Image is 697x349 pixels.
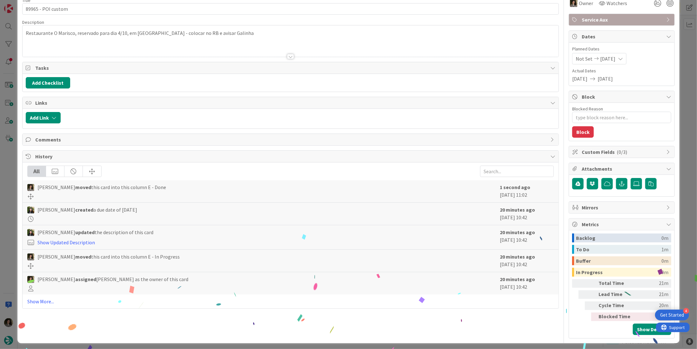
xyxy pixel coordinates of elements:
b: 20 minutes ago [500,276,535,282]
div: To Do [576,245,661,254]
div: [DATE] 10:42 [500,253,554,269]
button: Add Checklist [26,77,70,89]
b: moved [75,184,91,190]
button: Add Link [26,112,61,123]
p: Restaurante O Marisco, reservado para dia 4/10, em [GEOGRAPHIC_DATA] - colocar no RB e avisar Gal... [26,30,555,37]
div: [DATE] 10:42 [500,275,554,291]
span: Dates [582,33,663,40]
span: [PERSON_NAME] [PERSON_NAME] as the owner of this card [37,275,188,283]
div: Get Started [660,312,684,318]
img: BC [27,207,34,214]
span: Not Set [576,55,593,63]
div: All [28,166,46,177]
img: BC [27,229,34,236]
span: Planned Dates [572,46,671,52]
span: ( 0/3 ) [617,149,627,155]
span: Tasks [35,64,547,72]
div: 4 [683,308,689,314]
div: 0m [661,256,668,265]
span: [DATE] [598,75,613,82]
span: [DATE] [572,75,587,82]
span: Actual Dates [572,68,671,74]
b: created [75,207,93,213]
img: MS [27,184,34,191]
div: 0m [636,313,668,321]
span: [DATE] [600,55,615,63]
div: 20m [636,301,668,310]
div: [DATE] 11:02 [500,183,554,199]
div: [DATE] 10:42 [500,206,554,222]
span: Comments [35,136,547,143]
b: assigned [75,276,96,282]
span: Support [13,1,29,9]
span: Block [582,93,663,101]
input: type card name here... [22,3,559,15]
div: In Progress [576,268,659,277]
label: Blocked Reason [572,106,603,112]
div: Blocked Time [599,313,633,321]
div: 0m [661,234,668,242]
span: Links [35,99,547,107]
img: MS [27,276,34,283]
span: Custom Fields [582,148,663,156]
div: Buffer [576,256,661,265]
b: 20 minutes ago [500,254,535,260]
b: moved [75,254,91,260]
button: Block [572,126,594,138]
div: 1m [661,245,668,254]
b: updated [75,229,95,235]
span: History [35,153,547,160]
div: Cycle Time [599,301,633,310]
img: MS [27,254,34,260]
div: [DATE] 10:42 [500,228,554,246]
span: Attachments [582,165,663,173]
span: Metrics [582,221,663,228]
span: [PERSON_NAME] the description of this card [37,228,153,236]
div: Total Time [599,279,633,288]
span: [PERSON_NAME] this card into this column E - In Progress [37,253,180,260]
input: Search... [480,166,554,177]
div: Lead Time [599,290,633,299]
b: 1 second ago [500,184,530,190]
div: Open Get Started checklist, remaining modules: 4 [655,310,689,320]
a: Show More... [27,298,554,305]
span: Description [22,19,44,25]
b: 20 minutes ago [500,229,535,235]
div: 21m [636,290,668,299]
b: 20 minutes ago [500,207,535,213]
div: 21m [636,279,668,288]
span: Service Aux [582,16,663,23]
span: [PERSON_NAME] a due date of [DATE] [37,206,137,214]
button: Show Details [633,324,671,335]
div: 20m [659,268,668,277]
span: [PERSON_NAME] this card into this column E - Done [37,183,166,191]
a: Show Updated Description [37,239,95,246]
div: Backlog [576,234,661,242]
span: Mirrors [582,204,663,211]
